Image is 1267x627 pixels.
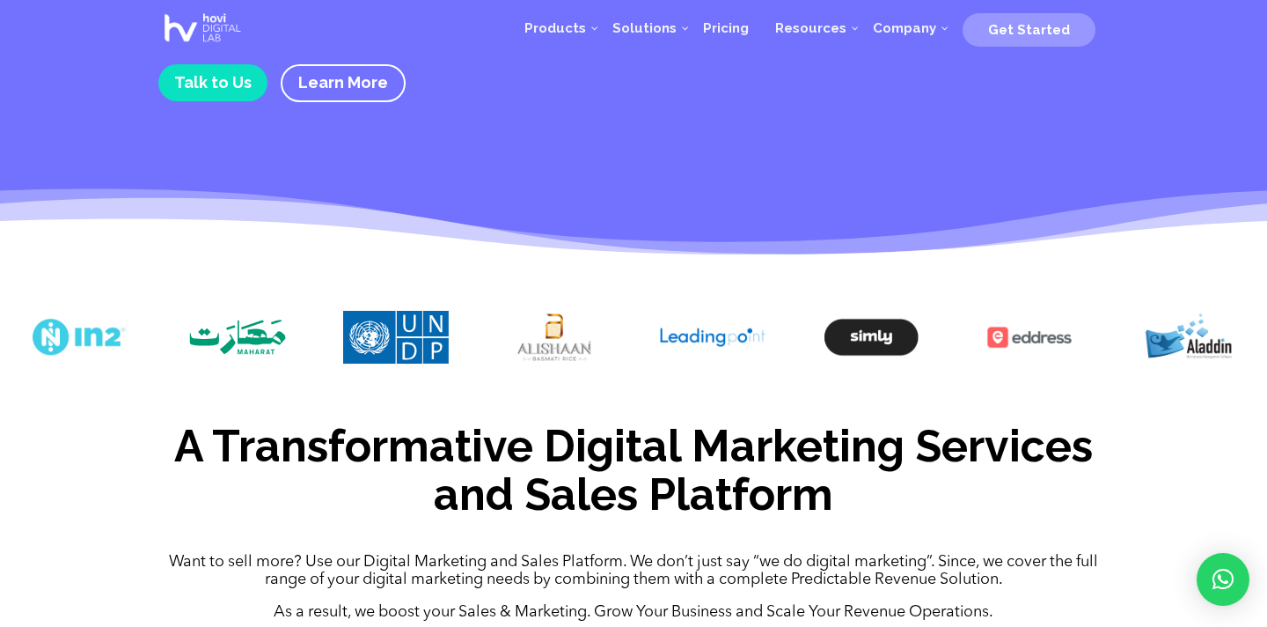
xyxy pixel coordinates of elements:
[158,554,1109,605] p: Want to sell more? Use our Digital Marketing and Sales Platform. We don’t just say “we do digital...
[599,2,690,55] a: Solutions
[860,2,949,55] a: Company
[158,64,267,100] a: Talk to Us
[873,20,936,36] span: Company
[988,22,1070,38] span: Get Started
[963,15,1095,41] a: Get Started
[511,2,599,55] a: Products
[612,20,677,36] span: Solutions
[703,20,749,36] span: Pricing
[281,64,406,102] a: Learn More
[524,20,586,36] span: Products
[762,2,860,55] a: Resources
[158,604,1109,622] p: As a result, we boost your Sales & Marketing. Grow Your Business and Scale Your Revenue Operations.
[158,422,1109,527] h2: A Transformative Digital Marketing Services and Sales Platform
[690,2,762,55] a: Pricing
[775,20,846,36] span: Resources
